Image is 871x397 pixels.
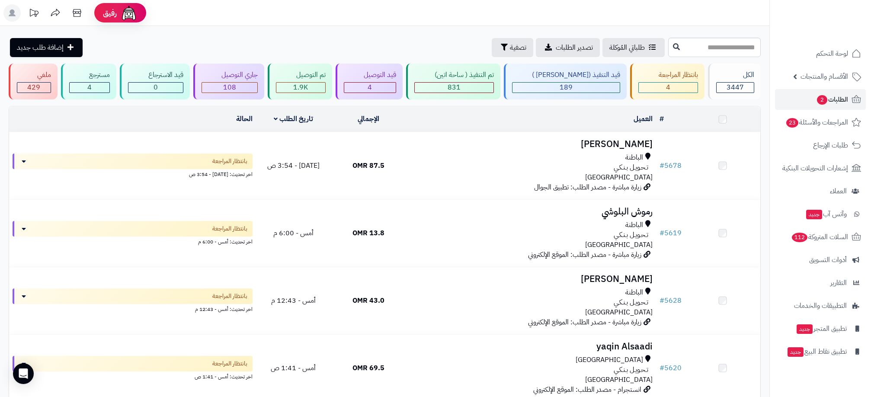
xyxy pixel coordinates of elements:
span: المراجعات والأسئلة [785,116,848,128]
div: تم التوصيل [276,70,326,80]
a: تاريخ الطلب [274,114,313,124]
span: 87.5 OMR [352,160,384,171]
a: إضافة طلب جديد [10,38,83,57]
a: إشعارات التحويلات البنكية [775,158,866,179]
h3: رموش البلوشي [410,207,653,217]
span: جديد [806,210,822,219]
span: انستجرام - مصدر الطلب: الموقع الإلكتروني [533,384,641,395]
span: 4 [87,82,92,93]
span: 3447 [727,82,744,93]
h3: yaqin Alsaadi [410,342,653,352]
div: الكل [716,70,755,80]
a: تطبيق المتجرجديد [775,318,866,339]
a: #5620 [660,363,682,373]
span: طلبات الإرجاع [813,139,848,151]
span: 429 [27,82,40,93]
span: بانتظار المراجعة [212,157,247,166]
span: تصفية [510,42,526,53]
span: [DATE] - 3:54 ص [267,160,320,171]
div: اخر تحديث: أمس - 1:41 ص [13,371,253,381]
span: زيارة مباشرة - مصدر الطلب: الموقع الإلكتروني [528,250,641,260]
span: 831 [448,82,461,93]
span: 112 [792,233,807,242]
span: [GEOGRAPHIC_DATA] [585,172,653,182]
a: العملاء [775,181,866,202]
div: 4 [70,83,110,93]
span: السلات المتروكة [791,231,848,243]
a: مسترجع 4 [59,64,118,99]
a: طلبات الإرجاع [775,135,866,156]
span: إشعارات التحويلات البنكية [782,162,848,174]
a: الإجمالي [358,114,379,124]
div: جاري التوصيل [202,70,258,80]
h3: [PERSON_NAME] [410,139,653,149]
span: 0 [154,82,158,93]
span: # [660,295,664,306]
a: قيد التوصيل 4 [334,64,405,99]
span: 69.5 OMR [352,363,384,373]
span: 2 [817,95,827,105]
span: بانتظار المراجعة [212,224,247,233]
span: تطبيق المتجر [796,323,847,335]
a: تصدير الطلبات [536,38,600,57]
div: اخر تحديث: [DATE] - 3:54 ص [13,169,253,178]
span: 189 [560,82,573,93]
span: أمس - 12:43 م [271,295,316,306]
a: قيد الاسترجاع 0 [118,64,192,99]
span: تطبيق نقاط البيع [787,346,847,358]
div: قيد التنفيذ ([PERSON_NAME] ) [512,70,621,80]
div: 1878 [276,83,325,93]
span: لوحة التحكم [816,48,848,60]
span: 23 [786,118,798,128]
a: تطبيق نقاط البيعجديد [775,341,866,362]
div: تم التنفيذ ( ساحة اتين) [414,70,494,80]
a: تم التوصيل 1.9K [266,64,334,99]
span: تـحـويـل بـنـكـي [614,365,648,375]
img: logo-2.png [812,24,863,42]
span: تـحـويـل بـنـكـي [614,163,648,173]
a: وآتس آبجديد [775,204,866,224]
span: التطبيقات والخدمات [794,300,847,312]
span: أمس - 6:00 م [273,228,314,238]
span: 43.0 OMR [352,295,384,306]
div: Open Intercom Messenger [13,363,34,384]
span: الباطنة [625,153,643,163]
span: تصدير الطلبات [556,42,593,53]
span: 4 [368,82,372,93]
span: [GEOGRAPHIC_DATA] [585,307,653,317]
a: السلات المتروكة112 [775,227,866,247]
div: 831 [415,83,493,93]
span: بانتظار المراجعة [212,359,247,368]
a: #5619 [660,228,682,238]
span: طلباتي المُوكلة [609,42,645,53]
a: طلباتي المُوكلة [602,38,665,57]
a: العميل [634,114,653,124]
a: لوحة التحكم [775,43,866,64]
div: 189 [512,83,620,93]
div: 108 [202,83,258,93]
a: #5628 [660,295,682,306]
span: جديد [788,347,804,357]
div: 4 [639,83,698,93]
img: ai-face.png [120,4,138,22]
span: [GEOGRAPHIC_DATA] [585,375,653,385]
a: التطبيقات والخدمات [775,295,866,316]
a: تم التنفيذ ( ساحة اتين) 831 [404,64,502,99]
div: بانتظار المراجعة [638,70,698,80]
span: أمس - 1:41 ص [271,363,316,373]
span: بانتظار المراجعة [212,292,247,301]
button: تصفية [492,38,533,57]
div: ملغي [17,70,51,80]
a: ملغي 429 [7,64,59,99]
span: 108 [223,82,236,93]
span: 13.8 OMR [352,228,384,238]
span: 4 [666,82,670,93]
span: الباطنة [625,288,643,298]
span: # [660,363,664,373]
span: تـحـويـل بـنـكـي [614,298,648,307]
div: اخر تحديث: أمس - 6:00 م [13,237,253,246]
span: زيارة مباشرة - مصدر الطلب: الموقع الإلكتروني [528,317,641,327]
span: 1.9K [293,82,308,93]
span: وآتس آب [805,208,847,220]
span: # [660,228,664,238]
